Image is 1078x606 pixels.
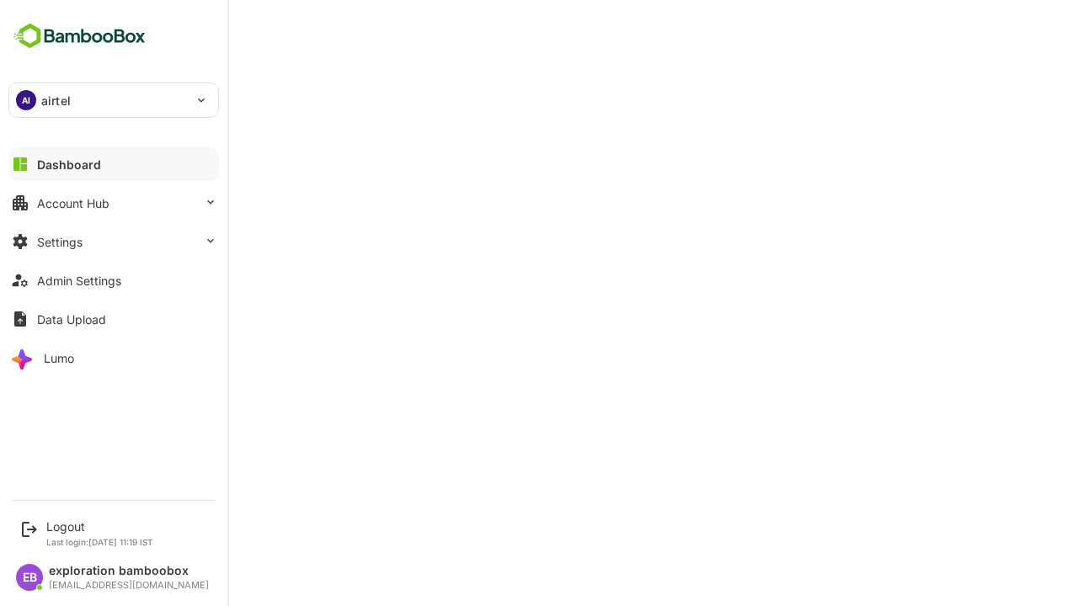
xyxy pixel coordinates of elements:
button: Lumo [8,341,219,375]
button: Settings [8,225,219,258]
button: Dashboard [8,147,219,181]
div: Settings [37,235,83,249]
div: Account Hub [37,196,109,210]
div: AIairtel [9,83,218,117]
button: Admin Settings [8,263,219,297]
div: [EMAIL_ADDRESS][DOMAIN_NAME] [49,580,209,591]
div: EB [16,564,43,591]
div: Lumo [44,351,74,365]
div: Dashboard [37,157,101,172]
div: AI [16,90,36,110]
img: BambooboxFullLogoMark.5f36c76dfaba33ec1ec1367b70bb1252.svg [8,20,151,52]
div: Admin Settings [37,274,121,288]
p: airtel [41,92,71,109]
div: Logout [46,519,153,534]
div: Data Upload [37,312,106,327]
button: Account Hub [8,186,219,220]
button: Data Upload [8,302,219,336]
div: exploration bamboobox [49,564,209,578]
p: Last login: [DATE] 11:19 IST [46,537,153,547]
